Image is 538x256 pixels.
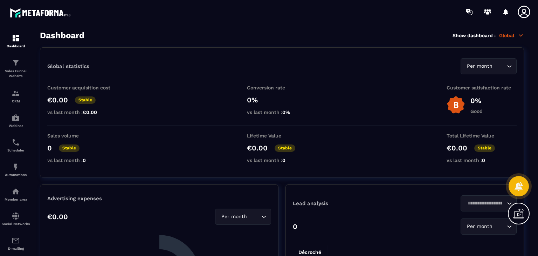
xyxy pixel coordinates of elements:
p: Lifetime Value [247,133,317,139]
p: Webinar [2,124,30,128]
p: Global statistics [47,63,89,69]
p: vs last month : [247,157,317,163]
a: formationformationDashboard [2,29,30,53]
p: Good [470,108,483,114]
p: Social Networks [2,222,30,226]
input: Search for option [494,62,505,70]
a: emailemailE-mailing [2,231,30,256]
img: automations [12,163,20,171]
p: Total Lifetime Value [447,133,517,139]
span: Per month [465,62,494,70]
div: Search for option [461,195,517,211]
div: Search for option [461,218,517,235]
p: €0.00 [447,144,467,152]
img: formation [12,59,20,67]
p: Stable [75,96,96,104]
p: Scheduler [2,148,30,152]
div: Search for option [461,58,517,74]
p: Member area [2,197,30,201]
input: Search for option [248,213,260,221]
img: social-network [12,212,20,220]
p: Global [499,32,524,39]
a: automationsautomationsMember area [2,182,30,207]
img: email [12,236,20,245]
span: 0% [282,109,290,115]
a: schedulerschedulerScheduler [2,133,30,157]
img: scheduler [12,138,20,147]
h3: Dashboard [40,31,84,40]
p: Sales Funnel Website [2,69,30,79]
div: Search for option [215,209,271,225]
p: Customer acquisition cost [47,85,117,90]
span: 0 [482,157,485,163]
p: Sales volume [47,133,117,139]
p: Stable [59,144,80,152]
p: Stable [474,144,495,152]
p: 0% [470,96,483,105]
p: Dashboard [2,44,30,48]
p: vs last month : [247,109,317,115]
span: Per month [220,213,248,221]
p: CRM [2,99,30,103]
p: Conversion rate [247,85,317,90]
p: E-mailing [2,247,30,250]
img: formation [12,89,20,97]
img: automations [12,114,20,122]
input: Search for option [465,200,505,207]
span: Per month [465,223,494,230]
input: Search for option [494,223,505,230]
p: €0.00 [247,144,268,152]
p: vs last month : [47,157,117,163]
img: logo [10,6,73,19]
a: social-networksocial-networkSocial Networks [2,207,30,231]
tspan: Décroché [298,249,321,255]
p: Customer satisfaction rate [447,85,517,90]
p: vs last month : [47,109,117,115]
a: automationsautomationsAutomations [2,157,30,182]
img: automations [12,187,20,196]
p: Automations [2,173,30,177]
a: formationformationSales Funnel Website [2,53,30,84]
p: vs last month : [447,157,517,163]
img: formation [12,34,20,42]
p: Stable [275,144,295,152]
span: €0.00 [83,109,97,115]
p: €0.00 [47,213,68,221]
p: Advertising expenses [47,195,271,202]
span: 0 [83,157,86,163]
p: 0 [293,222,297,231]
p: €0.00 [47,96,68,104]
p: 0 [47,144,52,152]
p: Show dashboard : [453,33,496,38]
p: Lead analysis [293,200,405,207]
a: automationsautomationsWebinar [2,108,30,133]
p: 0% [247,96,317,104]
a: formationformationCRM [2,84,30,108]
img: b-badge-o.b3b20ee6.svg [447,96,465,114]
span: 0 [282,157,285,163]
